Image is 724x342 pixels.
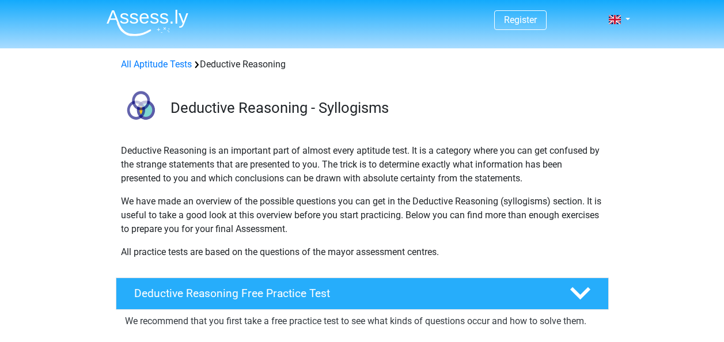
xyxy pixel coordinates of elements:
[121,245,604,259] p: All practice tests are based on the questions of the mayor assessment centres.
[121,144,604,185] p: Deductive Reasoning is an important part of almost every aptitude test. It is a category where yo...
[116,58,608,71] div: Deductive Reasoning
[504,14,537,25] a: Register
[107,9,188,36] img: Assessly
[121,195,604,236] p: We have made an overview of the possible questions you can get in the Deductive Reasoning (syllog...
[125,314,600,328] p: We recommend that you first take a free practice test to see what kinds of questions occur and ho...
[111,278,613,310] a: Deductive Reasoning Free Practice Test
[134,287,551,300] h4: Deductive Reasoning Free Practice Test
[170,99,600,117] h3: Deductive Reasoning - Syllogisms
[121,59,192,70] a: All Aptitude Tests
[116,85,165,134] img: deductive reasoning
